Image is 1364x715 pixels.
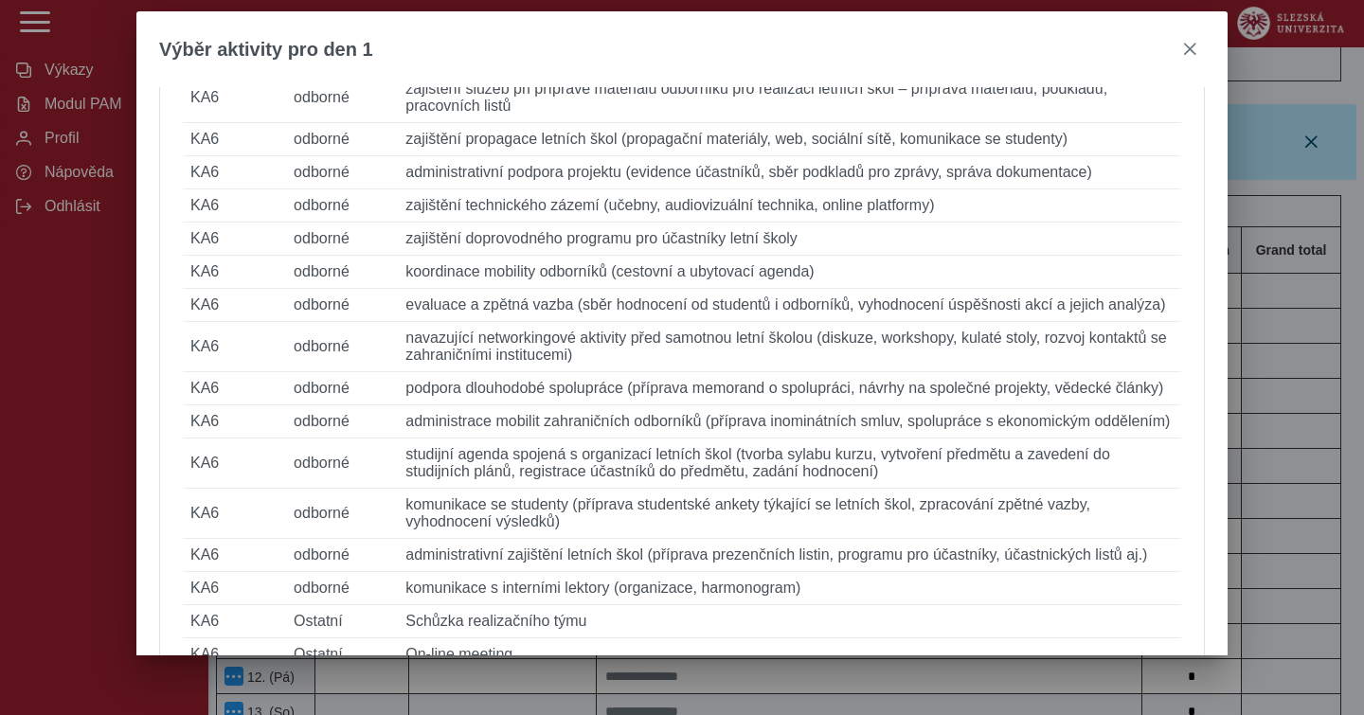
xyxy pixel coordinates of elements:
td: KA6 [183,123,286,156]
td: odborné [286,489,398,539]
td: navazující networkingové aktivity před samotnou letní školou (diskuze, workshopy, kulaté stoly, r... [398,322,1181,372]
td: komunikace se studenty (příprava studentské ankety týkající se letních škol, zpracování zpětné va... [398,489,1181,539]
td: odborné [286,256,398,289]
td: Ostatní [286,605,398,638]
td: komunikace s interními lektory (organizace, harmonogram) [398,572,1181,605]
td: On-line meeting [398,638,1181,671]
td: KA6 [183,405,286,438]
td: KA6 [183,638,286,671]
td: odborné [286,73,398,123]
span: Výběr aktivity pro den 1 [159,39,373,61]
td: odborné [286,123,398,156]
td: odborné [286,223,398,256]
td: evaluace a zpětná vazba (sběr hodnocení od studentů i odborníků, vyhodnocení úspěšnosti akcí a je... [398,289,1181,322]
td: Ostatní [286,638,398,671]
td: KA6 [183,73,286,123]
td: zajištění technického zázemí (učebny, audiovizuální technika, online platformy) [398,189,1181,223]
td: KA6 [183,156,286,189]
td: KA6 [183,289,286,322]
td: zajištění propagace letních škol (propagační materiály, web, sociální sítě, komunikace se studenty) [398,123,1181,156]
td: odborné [286,438,398,489]
td: odborné [286,322,398,372]
td: zajištění služeb při přípravě materiálů odborníků pro realizaci letních škol – příprava materiálů... [398,73,1181,123]
td: zajištění doprovodného programu pro účastníky letní školy [398,223,1181,256]
td: KA6 [183,605,286,638]
td: odborné [286,539,398,572]
td: KA6 [183,539,286,572]
td: koordinace mobility odborníků (cestovní a ubytovací agenda) [398,256,1181,289]
td: KA6 [183,223,286,256]
td: odborné [286,572,398,605]
td: odborné [286,405,398,438]
td: odborné [286,289,398,322]
td: KA6 [183,572,286,605]
td: studijní agenda spojená s organizací letních škol (tvorba sylabu kurzu, vytvoření předmětu a zave... [398,438,1181,489]
td: KA6 [183,256,286,289]
td: podpora dlouhodobé spolupráce (příprava memorand o spolupráci, návrhy na společné projekty, vědec... [398,372,1181,405]
td: administrace mobilit zahraničních odborníků (příprava inominátních smluv, spolupráce s ekonomický... [398,405,1181,438]
td: odborné [286,189,398,223]
td: KA6 [183,189,286,223]
td: Schůzka realizačního týmu [398,605,1181,638]
button: close [1175,34,1205,64]
td: KA6 [183,322,286,372]
td: KA6 [183,438,286,489]
td: odborné [286,156,398,189]
td: KA6 [183,372,286,405]
td: administrativní zajištění letních škol (příprava prezenčních listin, programu pro účastníky, účas... [398,539,1181,572]
td: KA6 [183,489,286,539]
td: odborné [286,372,398,405]
td: administrativní podpora projektu (evidence účastníků, sběr podkladů pro zprávy, správa dokumentace) [398,156,1181,189]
